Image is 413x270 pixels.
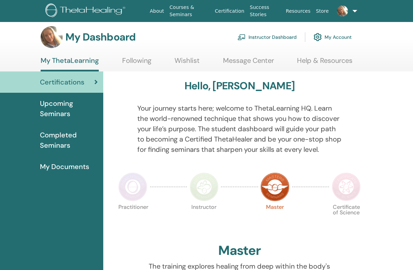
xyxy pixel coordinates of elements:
[122,56,151,70] a: Following
[41,56,99,71] a: My ThetaLearning
[237,30,297,45] a: Instructor Dashboard
[314,30,352,45] a: My Account
[332,204,361,233] p: Certificate of Science
[313,5,331,18] a: Store
[247,1,283,21] a: Success Stories
[174,56,200,70] a: Wishlist
[190,204,219,233] p: Instructor
[223,56,274,70] a: Message Center
[184,80,295,92] h3: Hello, [PERSON_NAME]
[137,103,342,155] p: Your journey starts here; welcome to ThetaLearning HQ. Learn the world-renowned technique that sh...
[40,77,84,87] span: Certifications
[218,243,261,259] h2: Master
[40,161,89,172] span: My Documents
[212,5,247,18] a: Certification
[261,204,289,233] p: Master
[297,56,352,70] a: Help & Resources
[45,3,128,19] img: logo.png
[190,172,219,201] img: Instructor
[237,34,246,40] img: chalkboard-teacher.svg
[118,204,147,233] p: Practitioner
[41,26,63,48] img: default.jpg
[167,1,212,21] a: Courses & Seminars
[314,31,322,43] img: cog.svg
[40,98,98,119] span: Upcoming Seminars
[283,5,314,18] a: Resources
[261,172,289,201] img: Master
[337,5,348,16] img: default.jpg
[147,5,167,18] a: About
[65,31,136,43] h3: My Dashboard
[118,172,147,201] img: Practitioner
[332,172,361,201] img: Certificate of Science
[40,130,98,150] span: Completed Seminars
